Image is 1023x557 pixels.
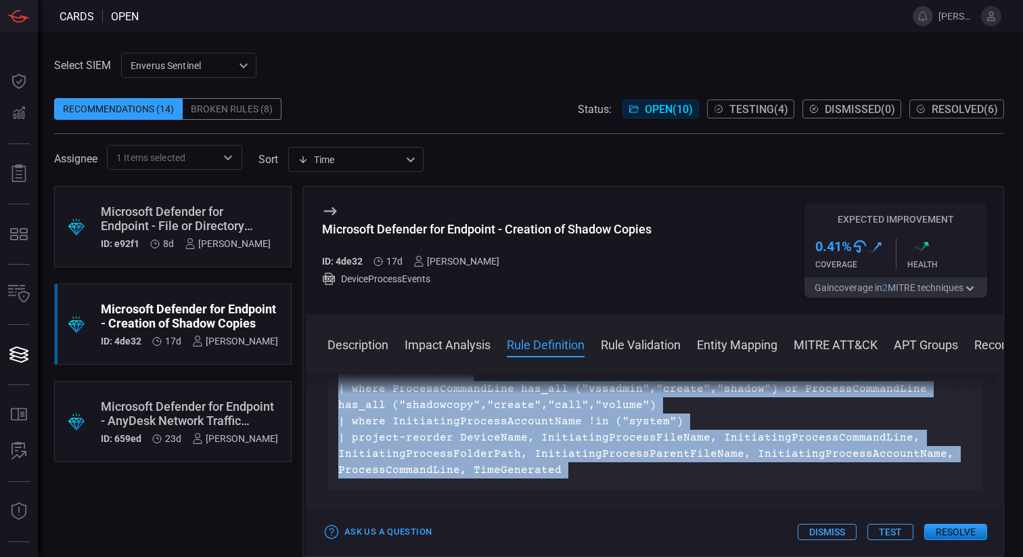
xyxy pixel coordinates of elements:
[601,336,681,352] button: Rule Validation
[322,222,652,236] div: Microsoft Defender for Endpoint - Creation of Shadow Copies
[3,97,35,130] button: Detections
[804,214,987,225] h5: Expected Improvement
[729,103,788,116] span: Testing ( 4 )
[697,336,777,352] button: Entity Mapping
[183,98,281,120] div: Broken Rules (8)
[165,433,181,444] span: Aug 27, 2025 8:31 AM
[867,524,913,540] button: Test
[578,103,612,116] span: Status:
[815,238,852,254] h3: 0.41 %
[327,336,388,352] button: Description
[219,148,237,167] button: Open
[645,103,693,116] span: Open ( 10 )
[298,153,402,166] div: Time
[825,103,895,116] span: Dismissed ( 0 )
[3,399,35,431] button: Rule Catalog
[3,218,35,250] button: MITRE - Detection Posture
[622,99,699,118] button: Open(10)
[101,336,141,347] h5: ID: 4de32
[413,256,499,267] div: [PERSON_NAME]
[909,99,1004,118] button: Resolved(6)
[116,151,185,164] span: 1 Items selected
[101,399,278,428] div: Microsoft Defender for Endpoint - AnyDesk Network Traffic Detected
[798,524,857,540] button: Dismiss
[165,336,181,347] span: Sep 02, 2025 11:50 AM
[405,336,491,352] button: Impact Analysis
[3,158,35,190] button: Reports
[3,278,35,311] button: Inventory
[111,10,139,23] span: open
[894,336,958,352] button: APT Groups
[101,433,141,444] h5: ID: 659ed
[192,336,278,347] div: [PERSON_NAME]
[802,99,901,118] button: Dismissed(0)
[3,65,35,97] button: Dashboard
[338,365,971,478] p: DeviceProcessEvents | where ProcessCommandLine has_all ("vssadmin","create","shadow") or ProcessC...
[322,272,652,286] div: DeviceProcessEvents
[131,59,235,72] p: Enverus Sentinel
[54,98,183,120] div: Recommendations (14)
[60,10,94,23] span: Cards
[804,277,987,298] button: Gaincoverage in2MITRE techniques
[815,260,896,269] div: Coverage
[322,522,435,543] button: Ask Us a Question
[3,338,35,371] button: Cards
[924,524,987,540] button: Resolve
[101,302,278,330] div: Microsoft Defender for Endpoint - Creation of Shadow Copies
[54,59,111,72] label: Select SIEM
[54,152,97,165] span: Assignee
[3,435,35,468] button: ALERT ANALYSIS
[707,99,794,118] button: Testing(4)
[907,260,988,269] div: Health
[192,433,278,444] div: [PERSON_NAME]
[163,238,174,249] span: Sep 11, 2025 6:31 AM
[882,282,888,293] span: 2
[101,204,271,233] div: Microsoft Defender for Endpoint - File or Directory Discovery via "For" Loop
[258,153,278,166] label: sort
[938,11,976,22] span: [PERSON_NAME].[PERSON_NAME]
[386,256,403,267] span: Sep 02, 2025 11:50 AM
[322,256,363,267] h5: ID: 4de32
[507,336,585,352] button: Rule Definition
[794,336,878,352] button: MITRE ATT&CK
[185,238,271,249] div: [PERSON_NAME]
[101,238,139,249] h5: ID: e92f1
[3,495,35,528] button: Threat Intelligence
[932,103,998,116] span: Resolved ( 6 )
